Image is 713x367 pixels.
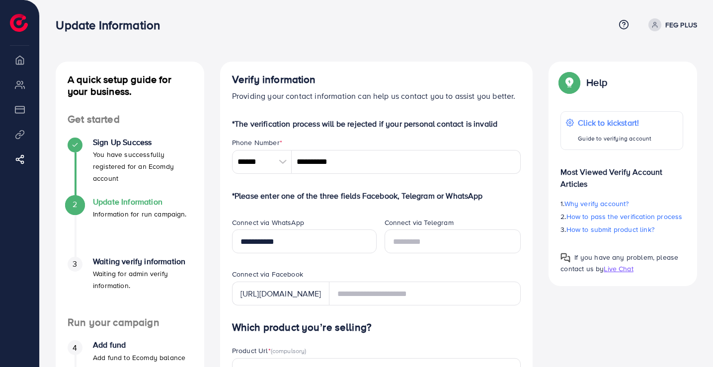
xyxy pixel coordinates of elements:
[56,113,204,126] h4: Get started
[560,253,570,263] img: Popup guide
[232,346,307,356] label: Product Url
[232,321,521,334] h4: Which product you’re selling?
[644,18,697,31] a: FEG PLUS
[232,138,282,147] label: Phone Number
[560,158,683,190] p: Most Viewed Verify Account Articles
[93,148,192,184] p: You have successfully registered for an Ecomdy account
[232,118,521,130] p: *The verification process will be rejected if your personal contact is invalid
[560,198,683,210] p: 1.
[10,14,28,32] img: logo
[56,257,204,316] li: Waiting verify information
[271,346,307,355] span: (compulsory)
[73,342,77,354] span: 4
[93,340,185,350] h4: Add fund
[93,208,187,220] p: Information for run campaign.
[232,73,521,86] h4: Verify information
[56,73,204,97] h4: A quick setup guide for your business.
[93,352,185,364] p: Add fund to Ecomdy balance
[93,257,192,266] h4: Waiting verify information
[56,197,204,257] li: Update Information
[56,18,168,32] h3: Update Information
[93,197,187,207] h4: Update Information
[604,264,633,274] span: Live Chat
[566,212,683,221] span: How to pass the verification process
[56,316,204,329] h4: Run your campaign
[665,19,697,31] p: FEG PLUS
[73,199,77,210] span: 2
[93,138,192,147] h4: Sign Up Success
[578,117,651,129] p: Click to kickstart!
[232,269,303,279] label: Connect via Facebook
[586,76,607,88] p: Help
[560,73,578,91] img: Popup guide
[73,258,77,270] span: 3
[671,322,706,360] iframe: Chat
[578,133,651,145] p: Guide to verifying account
[385,218,454,227] label: Connect via Telegram
[566,224,654,234] span: How to submit product link?
[56,138,204,197] li: Sign Up Success
[232,190,521,202] p: *Please enter one of the three fields Facebook, Telegram or WhatsApp
[232,90,521,102] p: Providing your contact information can help us contact you to assist you better.
[564,199,629,209] span: Why verify account?
[93,268,192,292] p: Waiting for admin verify information.
[560,211,683,222] p: 2.
[232,218,304,227] label: Connect via WhatsApp
[560,252,678,274] span: If you have any problem, please contact us by
[560,223,683,235] p: 3.
[232,282,329,305] div: [URL][DOMAIN_NAME]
